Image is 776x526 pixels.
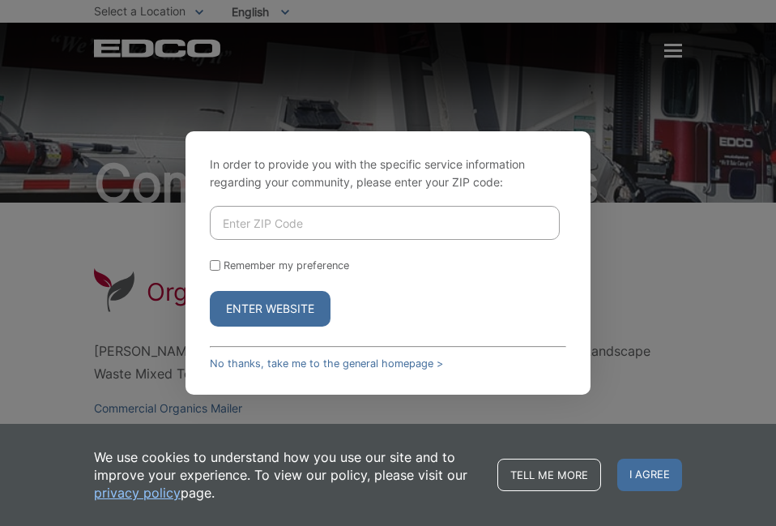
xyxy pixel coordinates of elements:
p: We use cookies to understand how you use our site and to improve your experience. To view our pol... [94,448,481,502]
p: In order to provide you with the specific service information regarding your community, please en... [210,156,566,191]
span: I agree [617,459,682,491]
input: Enter ZIP Code [210,206,560,240]
a: Tell me more [497,459,601,491]
button: Enter Website [210,291,330,327]
label: Remember my preference [224,259,349,272]
a: No thanks, take me to the general homepage > [210,357,443,370]
a: privacy policy [94,484,181,502]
